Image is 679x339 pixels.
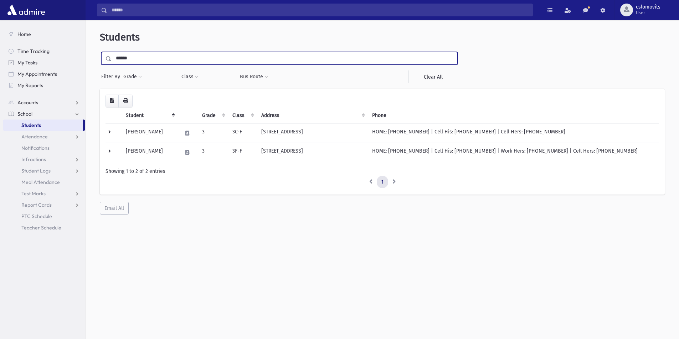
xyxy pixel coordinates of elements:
[17,111,32,117] span: School
[3,80,85,91] a: My Reports
[198,143,228,162] td: 3
[21,179,60,185] span: Meal Attendance
[257,107,368,124] th: Address: activate to sort column ascending
[3,188,85,199] a: Test Marks
[106,95,119,107] button: CSV
[100,202,129,214] button: Email All
[106,168,659,175] div: Showing 1 to 2 of 2 entries
[257,143,368,162] td: [STREET_ADDRESS]
[3,154,85,165] a: Infractions
[118,95,133,107] button: Print
[3,142,85,154] a: Notifications
[377,176,388,189] a: 1
[3,57,85,68] a: My Tasks
[3,165,85,176] a: Student Logs
[3,28,85,40] a: Home
[122,107,178,124] th: Student: activate to sort column descending
[21,122,41,128] span: Students
[3,211,85,222] a: PTC Schedule
[21,202,52,208] span: Report Cards
[3,131,85,142] a: Attendance
[122,143,178,162] td: [PERSON_NAME]
[3,68,85,80] a: My Appointments
[122,123,178,143] td: [PERSON_NAME]
[21,190,46,197] span: Test Marks
[21,213,52,219] span: PTC Schedule
[107,4,533,16] input: Search
[3,176,85,188] a: Meal Attendance
[240,70,268,83] button: Bus Route
[17,48,50,54] span: Time Tracking
[17,71,57,77] span: My Appointments
[21,224,61,231] span: Teacher Schedule
[6,3,47,17] img: AdmirePro
[17,82,43,89] span: My Reports
[228,143,257,162] td: 3F-F
[21,133,48,140] span: Attendance
[17,31,31,37] span: Home
[198,123,228,143] td: 3
[228,107,257,124] th: Class: activate to sort column ascending
[123,70,142,83] button: Grade
[3,46,85,57] a: Time Tracking
[17,59,37,66] span: My Tasks
[17,99,38,106] span: Accounts
[257,123,368,143] td: [STREET_ADDRESS]
[3,120,83,131] a: Students
[408,70,458,83] a: Clear All
[101,73,123,80] span: Filter By
[181,70,199,83] button: Class
[21,168,51,174] span: Student Logs
[21,145,50,151] span: Notifications
[21,156,46,163] span: Infractions
[3,108,85,120] a: School
[368,107,659,124] th: Phone
[228,123,257,143] td: 3C-F
[636,4,660,10] span: cslomovits
[636,10,660,16] span: User
[198,107,228,124] th: Grade: activate to sort column ascending
[368,123,659,143] td: HOME: [PHONE_NUMBER] | Cell His: [PHONE_NUMBER] | Cell Hers: [PHONE_NUMBER]
[100,31,140,43] span: Students
[368,143,659,162] td: HOME: [PHONE_NUMBER] | Cell His: [PHONE_NUMBER] | Work Hers: [PHONE_NUMBER] | Cell Hers: [PHONE_N...
[3,199,85,211] a: Report Cards
[3,97,85,108] a: Accounts
[3,222,85,233] a: Teacher Schedule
